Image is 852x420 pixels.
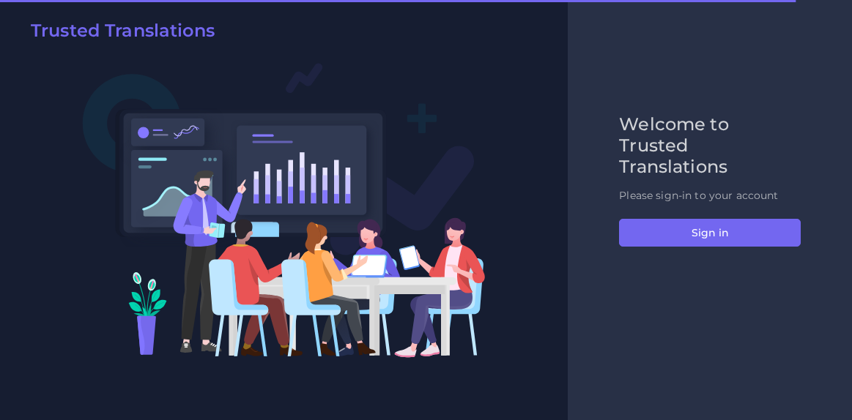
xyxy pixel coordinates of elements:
h2: Trusted Translations [31,20,215,42]
p: Please sign-in to your account [619,188,801,203]
a: Trusted Translations [21,20,215,47]
button: Sign in [619,219,801,247]
h2: Welcome to Trusted Translations [619,114,801,177]
img: Login V2 [82,62,486,358]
